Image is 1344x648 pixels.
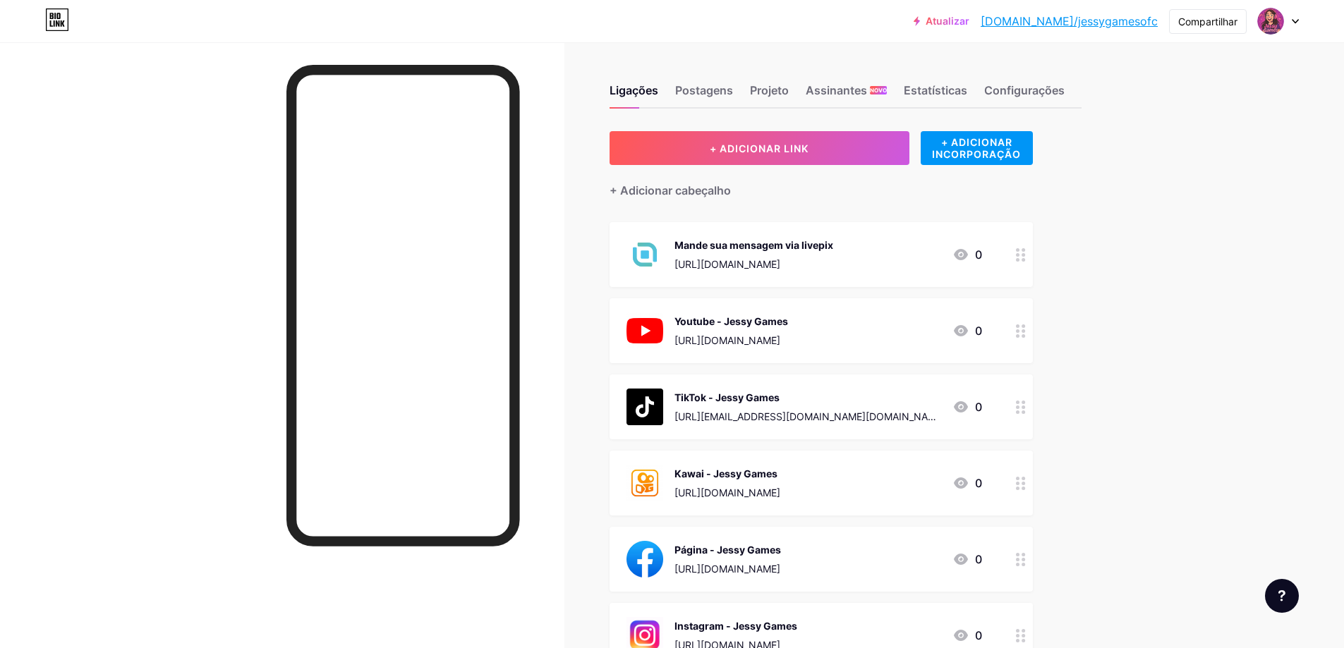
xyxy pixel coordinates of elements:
font: [URL][DOMAIN_NAME] [674,563,780,575]
font: + ADICIONAR INCORPORAÇÃO [932,136,1021,160]
font: Ligações [610,83,658,97]
font: Assinantes [806,83,867,97]
img: Kawai - Jessy Games [626,465,663,501]
font: [URL][DOMAIN_NAME] [674,334,780,346]
font: 0 [975,476,982,490]
font: Projeto [750,83,789,97]
font: Mande sua mensagem via livepix [674,239,833,251]
font: NOVO [870,87,887,94]
font: 0 [975,324,982,338]
font: + ADICIONAR LINK [710,142,809,154]
img: jessygamesofc [1257,8,1284,35]
font: [URL][DOMAIN_NAME] [674,258,780,270]
font: 0 [975,628,982,642]
a: [DOMAIN_NAME]/jessygamesofc [981,13,1158,30]
img: Página - Jessy Games [626,541,663,577]
font: Atualizar [926,15,969,27]
img: Mande sua mensagem via livepix [626,236,663,273]
font: Compartilhar [1178,16,1237,27]
img: Youtube - Jessy Games [626,312,663,349]
font: Kawai - Jessy Games [674,467,777,479]
font: Configurações [984,83,1065,97]
button: + ADICIONAR LINK [610,131,909,165]
font: 0 [975,552,982,566]
img: TikTok - Jessy Games [626,389,663,425]
font: 0 [975,400,982,414]
font: Postagens [675,83,733,97]
font: [URL][EMAIL_ADDRESS][DOMAIN_NAME][DOMAIN_NAME] [674,410,936,437]
font: Estatísticas [904,83,967,97]
font: TikTok - Jessy Games [674,391,780,403]
font: Instagram - Jessy Games [674,620,797,632]
font: 0 [975,247,982,262]
font: Youtube - Jessy Games [674,315,788,327]
font: [DOMAIN_NAME]/jessygamesofc [981,14,1158,28]
font: Página - Jessy Games [674,544,781,556]
font: + Adicionar cabeçalho [610,183,731,197]
font: [URL][DOMAIN_NAME] [674,487,780,499]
